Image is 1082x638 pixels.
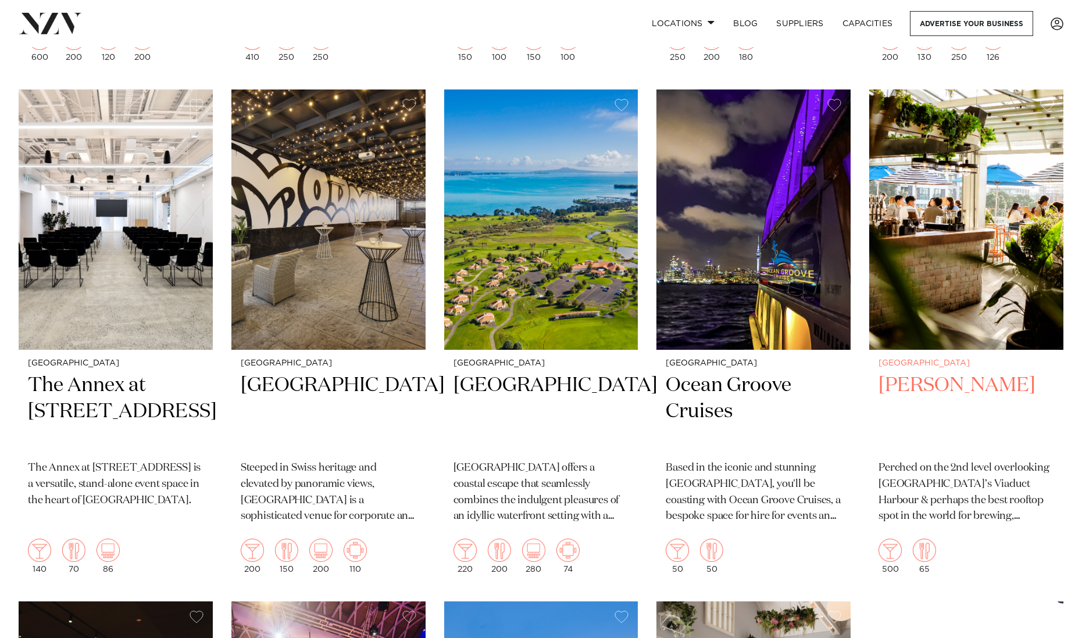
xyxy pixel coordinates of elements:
[556,539,580,562] img: meeting.png
[833,11,902,36] a: Capacities
[666,539,689,562] img: cocktail.png
[666,460,841,525] p: Based in the iconic and stunning [GEOGRAPHIC_DATA], you'll be coasting with Ocean Groove Cruises,...
[879,372,1054,451] h2: [PERSON_NAME]
[666,539,689,574] div: 50
[879,359,1054,368] small: [GEOGRAPHIC_DATA]
[231,89,426,583] a: [GEOGRAPHIC_DATA] [GEOGRAPHIC_DATA] Steeped in Swiss heritage and elevated by panoramic views, [G...
[241,539,264,574] div: 200
[488,539,511,562] img: dining.png
[28,539,51,562] img: cocktail.png
[453,359,629,368] small: [GEOGRAPHIC_DATA]
[666,359,841,368] small: [GEOGRAPHIC_DATA]
[913,539,936,574] div: 65
[879,539,902,562] img: cocktail.png
[309,539,333,562] img: theatre.png
[869,89,1063,583] a: [GEOGRAPHIC_DATA] [PERSON_NAME] Perched on the 2nd level overlooking [GEOGRAPHIC_DATA]’s Viaduct ...
[19,13,82,34] img: nzv-logo.png
[488,539,511,574] div: 200
[453,372,629,451] h2: [GEOGRAPHIC_DATA]
[241,372,416,451] h2: [GEOGRAPHIC_DATA]
[656,89,851,583] a: [GEOGRAPHIC_DATA] Ocean Groove Cruises Based in the iconic and stunning [GEOGRAPHIC_DATA], you'll...
[19,89,213,583] a: [GEOGRAPHIC_DATA] The Annex at [STREET_ADDRESS] The Annex at [STREET_ADDRESS] is a versatile, sta...
[344,539,367,574] div: 110
[28,359,203,368] small: [GEOGRAPHIC_DATA]
[241,460,416,525] p: Steeped in Swiss heritage and elevated by panoramic views, [GEOGRAPHIC_DATA] is a sophisticated v...
[97,539,120,562] img: theatre.png
[724,11,767,36] a: BLOG
[522,539,545,574] div: 280
[275,539,298,562] img: dining.png
[910,11,1033,36] a: Advertise your business
[453,460,629,525] p: [GEOGRAPHIC_DATA] offers a coastal escape that seamlessly combines the indulgent pleasures of an ...
[28,460,203,509] p: The Annex at [STREET_ADDRESS] is a versatile, stand-alone event space in the heart of [GEOGRAPHIC...
[556,539,580,574] div: 74
[97,539,120,574] div: 86
[453,539,477,562] img: cocktail.png
[522,539,545,562] img: theatre.png
[241,359,416,368] small: [GEOGRAPHIC_DATA]
[700,539,723,562] img: dining.png
[913,539,936,562] img: dining.png
[642,11,724,36] a: Locations
[344,539,367,562] img: meeting.png
[28,372,203,451] h2: The Annex at [STREET_ADDRESS]
[666,372,841,451] h2: Ocean Groove Cruises
[879,460,1054,525] p: Perched on the 2nd level overlooking [GEOGRAPHIC_DATA]’s Viaduct Harbour & perhaps the best rooft...
[241,539,264,562] img: cocktail.png
[62,539,85,562] img: dining.png
[767,11,833,36] a: SUPPLIERS
[444,89,638,583] a: [GEOGRAPHIC_DATA] [GEOGRAPHIC_DATA] [GEOGRAPHIC_DATA] offers a coastal escape that seamlessly com...
[62,539,85,574] div: 70
[309,539,333,574] div: 200
[453,539,477,574] div: 220
[879,539,902,574] div: 500
[275,539,298,574] div: 150
[700,539,723,574] div: 50
[28,539,51,574] div: 140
